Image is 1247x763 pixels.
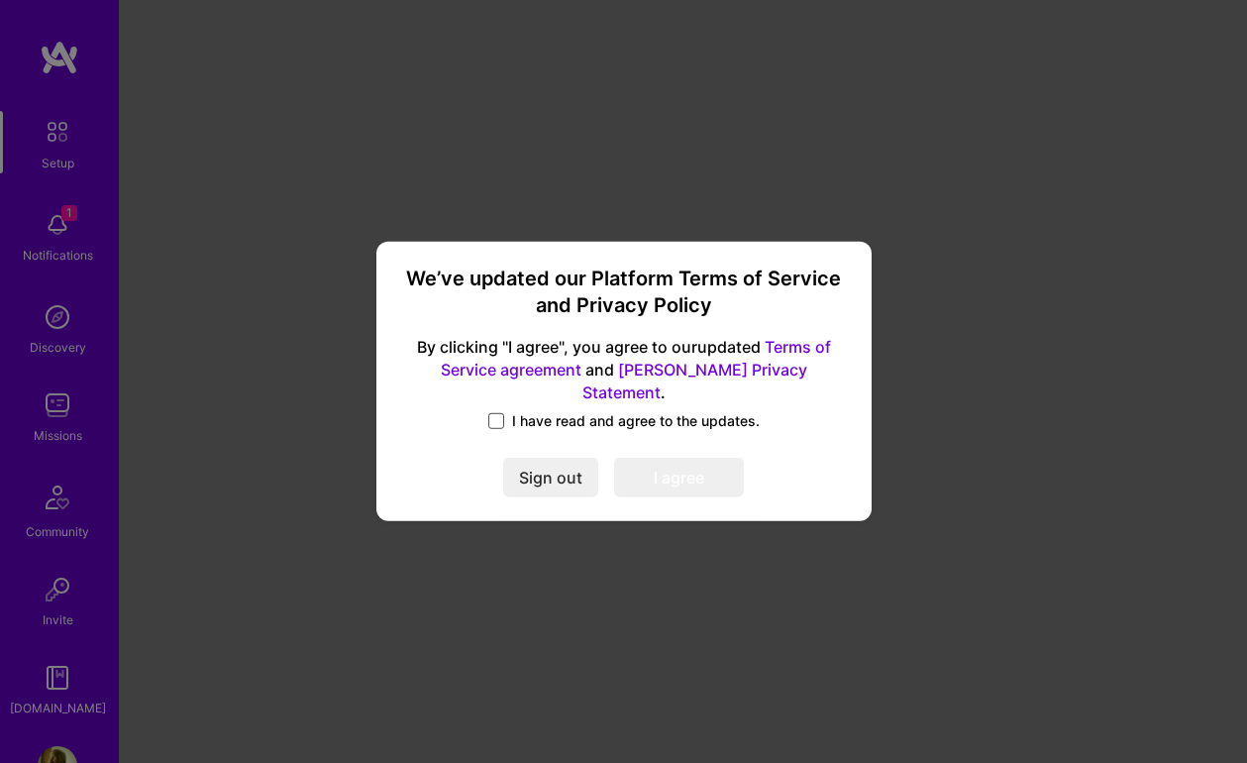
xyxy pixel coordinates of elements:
[400,266,848,320] h3: We’ve updated our Platform Terms of Service and Privacy Policy
[400,336,848,404] span: By clicking "I agree", you agree to our updated and .
[441,337,831,380] a: Terms of Service agreement
[503,458,598,497] button: Sign out
[582,359,807,401] a: [PERSON_NAME] Privacy Statement
[512,411,760,431] span: I have read and agree to the updates.
[614,458,744,497] button: I agree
